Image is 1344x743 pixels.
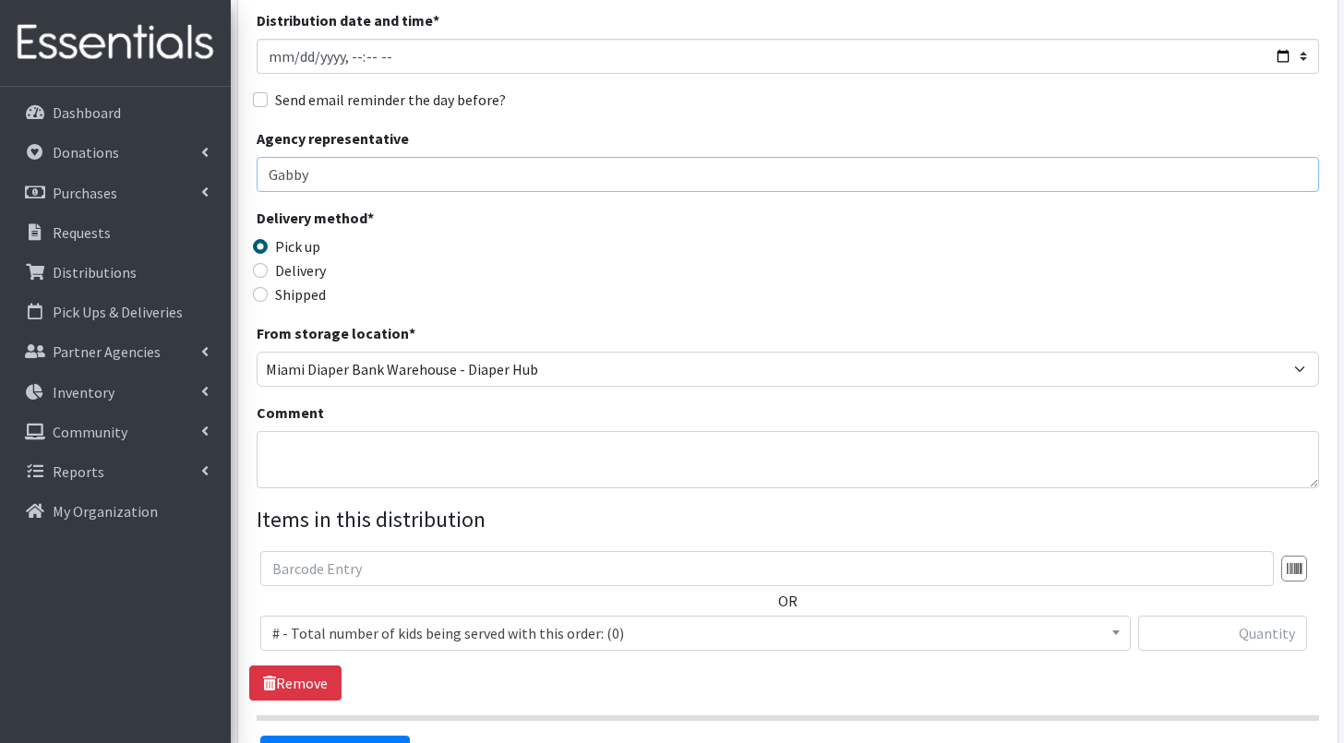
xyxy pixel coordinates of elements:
img: HumanEssentials [7,12,223,74]
label: Shipped [275,283,326,306]
label: Comment [257,401,324,424]
input: Barcode Entry [260,551,1274,586]
p: Requests [53,223,111,242]
a: Remove [249,665,342,701]
a: Purchases [7,174,223,211]
p: Community [53,423,127,441]
a: Pick Ups & Deliveries [7,294,223,330]
label: Delivery [275,259,326,282]
a: Reports [7,453,223,490]
a: Dashboard [7,94,223,131]
a: Donations [7,134,223,171]
a: Community [7,413,223,450]
p: Partner Agencies [53,342,161,361]
legend: Items in this distribution [257,503,1319,536]
p: Pick Ups & Deliveries [53,303,183,321]
abbr: required [433,11,439,30]
p: Inventory [53,383,114,401]
p: Purchases [53,184,117,202]
p: Donations [53,143,119,162]
label: From storage location [257,322,415,344]
label: OR [778,590,798,612]
input: Quantity [1138,616,1307,651]
a: Requests [7,214,223,251]
p: Dashboard [53,103,121,122]
label: Pick up [275,235,320,258]
p: Reports [53,462,104,481]
abbr: required [367,209,374,227]
a: Inventory [7,374,223,411]
span: # - Total number of kids being served with this order: (0) [260,616,1131,651]
p: Distributions [53,263,137,282]
span: # - Total number of kids being served with this order: (0) [272,620,1119,646]
label: Distribution date and time [257,9,439,31]
a: My Organization [7,493,223,530]
abbr: required [409,324,415,342]
a: Distributions [7,254,223,291]
legend: Delivery method [257,207,522,235]
label: Agency representative [257,127,409,150]
p: My Organization [53,502,158,521]
label: Send email reminder the day before? [275,89,506,111]
a: Partner Agencies [7,333,223,370]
